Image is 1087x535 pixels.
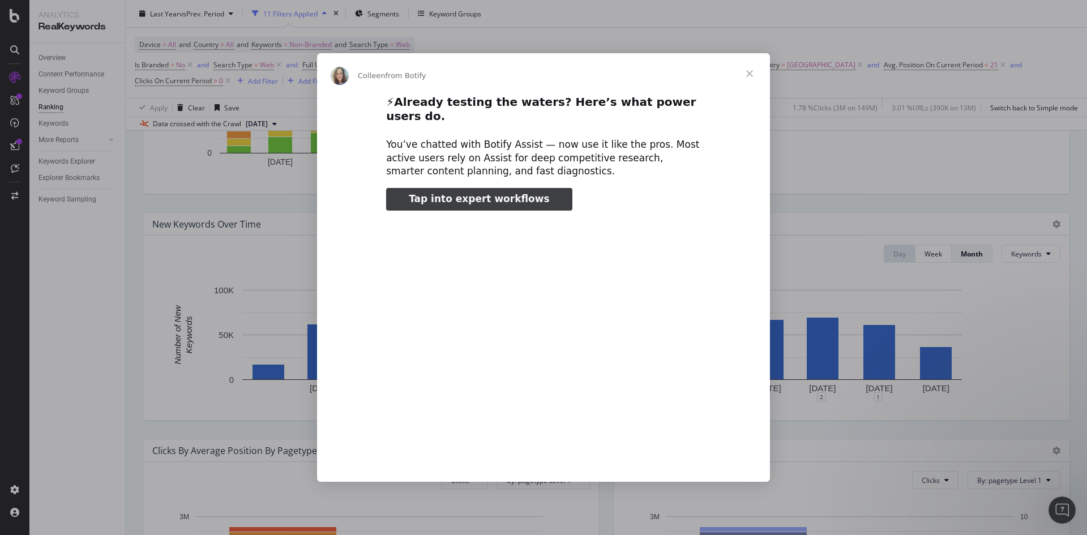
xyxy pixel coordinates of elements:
[307,220,780,456] video: Play video
[386,188,572,211] a: Tap into expert workflows
[386,95,696,123] b: Already testing the waters? Here’s what power users do.
[386,95,701,130] h2: ⚡
[386,71,426,80] span: from Botify
[358,71,386,80] span: Colleen
[409,193,549,204] span: Tap into expert workflows
[386,138,701,178] div: You’ve chatted with Botify Assist — now use it like the pros. Most active users rely on Assist fo...
[331,67,349,85] img: Profile image for Colleen
[729,53,770,94] span: Close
